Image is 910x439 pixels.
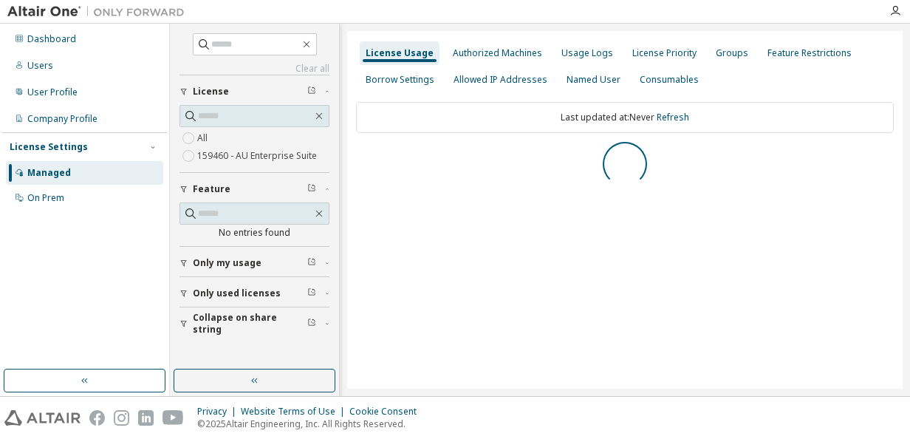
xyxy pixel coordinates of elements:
[193,287,281,299] span: Only used licenses
[366,47,434,59] div: License Usage
[640,74,699,86] div: Consumables
[197,418,425,430] p: © 2025 Altair Engineering, Inc. All Rights Reserved.
[632,47,697,59] div: License Priority
[114,410,129,426] img: instagram.svg
[7,4,192,19] img: Altair One
[179,307,329,340] button: Collapse on share string
[179,277,329,310] button: Only used licenses
[657,111,689,123] a: Refresh
[453,47,542,59] div: Authorized Machines
[197,147,320,165] label: 159460 - AU Enterprise Suite
[197,406,241,418] div: Privacy
[27,113,97,125] div: Company Profile
[193,86,229,98] span: License
[241,406,349,418] div: Website Terms of Use
[27,60,53,72] div: Users
[349,406,425,418] div: Cookie Consent
[307,86,316,98] span: Clear filter
[179,173,329,205] button: Feature
[162,410,184,426] img: youtube.svg
[193,257,261,269] span: Only my usage
[561,47,613,59] div: Usage Logs
[356,102,894,133] div: Last updated at: Never
[179,227,329,239] div: No entries found
[307,183,316,195] span: Clear filter
[179,63,329,75] a: Clear all
[197,129,211,147] label: All
[307,318,316,330] span: Clear filter
[89,410,105,426] img: facebook.svg
[138,410,154,426] img: linkedin.svg
[179,75,329,108] button: License
[27,192,64,204] div: On Prem
[454,74,547,86] div: Allowed IP Addresses
[193,183,230,195] span: Feature
[27,167,71,179] div: Managed
[27,33,76,45] div: Dashboard
[366,74,434,86] div: Borrow Settings
[767,47,852,59] div: Feature Restrictions
[10,141,88,153] div: License Settings
[193,312,307,336] span: Collapse on share string
[179,247,329,279] button: Only my usage
[27,86,78,98] div: User Profile
[567,74,620,86] div: Named User
[307,287,316,299] span: Clear filter
[4,410,81,426] img: altair_logo.svg
[716,47,748,59] div: Groups
[307,257,316,269] span: Clear filter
